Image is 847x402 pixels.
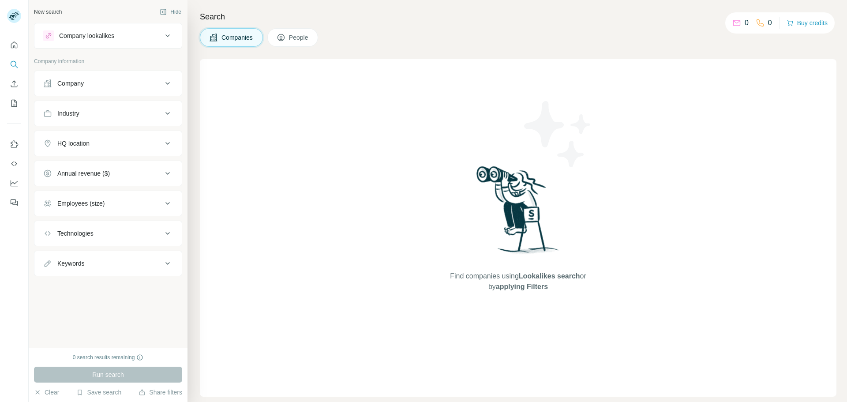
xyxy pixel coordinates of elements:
div: Company [57,79,84,88]
span: Find companies using or by [447,271,588,292]
div: Company lookalikes [59,31,114,40]
button: Annual revenue ($) [34,163,182,184]
div: HQ location [57,139,90,148]
div: New search [34,8,62,16]
button: Dashboard [7,175,21,191]
div: Annual revenue ($) [57,169,110,178]
span: applying Filters [496,283,548,290]
p: Company information [34,57,182,65]
img: Surfe Illustration - Woman searching with binoculars [472,164,564,262]
button: Clear [34,388,59,397]
img: Surfe Illustration - Stars [518,94,598,174]
div: Employees (size) [57,199,105,208]
button: Search [7,56,21,72]
button: HQ location [34,133,182,154]
button: Company lookalikes [34,25,182,46]
div: Industry [57,109,79,118]
div: Keywords [57,259,84,268]
button: Keywords [34,253,182,274]
div: 0 search results remaining [73,353,144,361]
button: Enrich CSV [7,76,21,92]
button: My lists [7,95,21,111]
button: Save search [76,388,121,397]
h4: Search [200,11,836,23]
span: Companies [221,33,254,42]
p: 0 [745,18,749,28]
div: Technologies [57,229,94,238]
p: 0 [768,18,772,28]
span: Lookalikes search [519,272,580,280]
button: Share filters [139,388,182,397]
button: Company [34,73,182,94]
button: Hide [154,5,187,19]
span: People [289,33,309,42]
button: Industry [34,103,182,124]
button: Technologies [34,223,182,244]
button: Buy credits [787,17,828,29]
button: Employees (size) [34,193,182,214]
button: Use Surfe API [7,156,21,172]
button: Feedback [7,195,21,210]
button: Use Surfe on LinkedIn [7,136,21,152]
button: Quick start [7,37,21,53]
